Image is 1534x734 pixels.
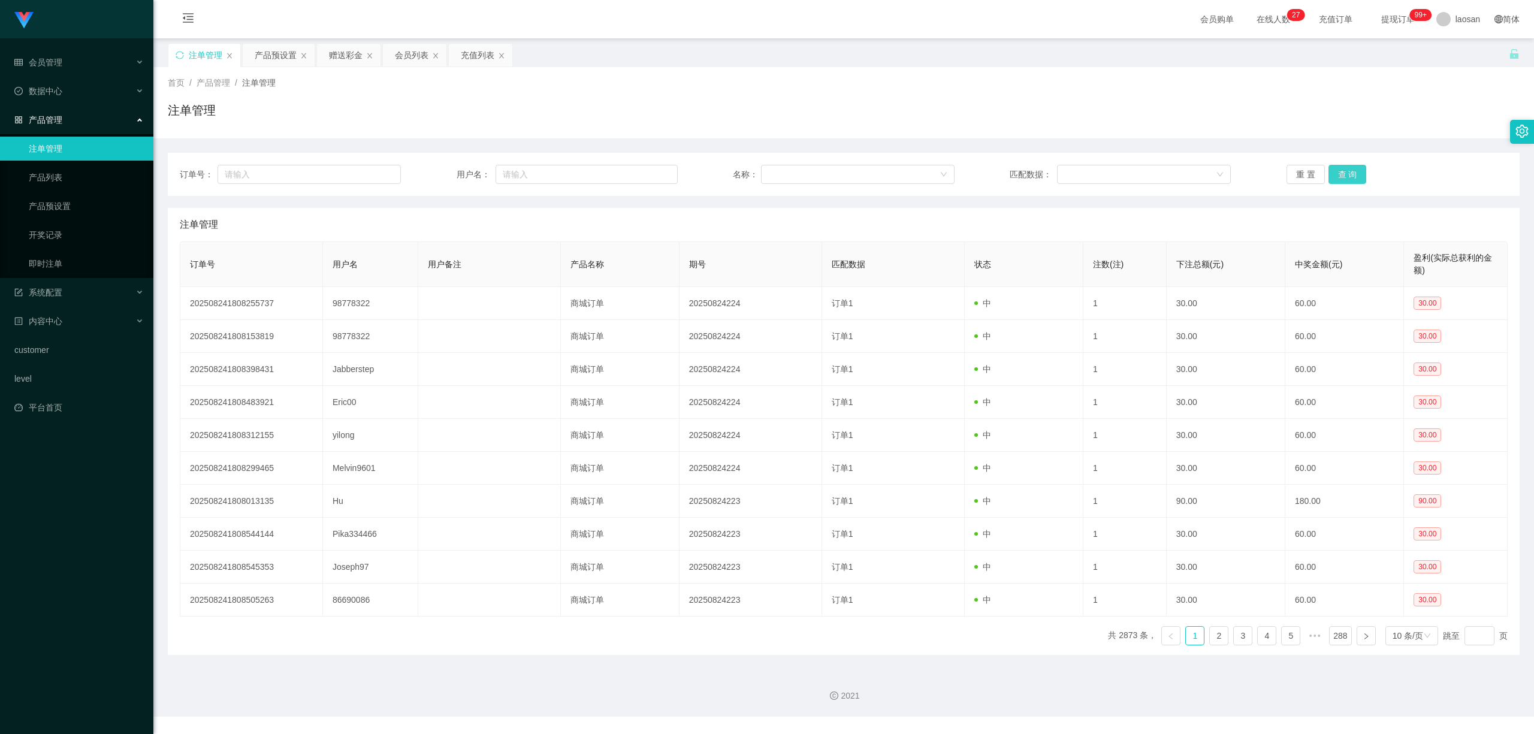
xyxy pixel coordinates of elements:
span: 中 [974,496,991,506]
span: 30.00 [1414,461,1441,475]
li: 2 [1209,626,1228,645]
i: 图标: menu-fold [168,1,209,39]
i: 图标: close [432,52,439,59]
td: 商城订单 [561,584,680,617]
p: 7 [1296,9,1300,21]
span: 中 [974,331,991,341]
span: 产品名称 [570,259,604,269]
td: 86690086 [323,584,418,617]
span: 30.00 [1414,428,1441,442]
a: 1 [1186,627,1204,645]
span: 30.00 [1414,527,1441,540]
div: 产品预设置 [255,44,297,67]
td: 202508241808398431 [180,353,323,386]
div: 会员列表 [395,44,428,67]
span: / [235,78,237,87]
td: Hu [323,485,418,518]
td: 90.00 [1167,485,1285,518]
td: 1 [1083,485,1167,518]
i: 图标: right [1363,633,1370,640]
a: level [14,367,144,391]
td: 1 [1083,584,1167,617]
span: 中 [974,298,991,308]
td: 商城订单 [561,485,680,518]
a: 5 [1282,627,1300,645]
sup: 27 [1287,9,1304,21]
i: 图标: close [366,52,373,59]
span: 订单1 [832,496,853,506]
span: 中 [974,562,991,572]
td: 60.00 [1285,419,1404,452]
td: 202508241808299465 [180,452,323,485]
i: 图标: table [14,58,23,67]
td: 30.00 [1167,584,1285,617]
li: 288 [1329,626,1351,645]
div: 2021 [163,690,1524,702]
i: 图标: close [498,52,505,59]
li: 共 2873 条， [1108,626,1156,645]
td: 商城订单 [561,419,680,452]
span: 在线人数 [1251,15,1296,23]
span: 中 [974,529,991,539]
td: 30.00 [1167,386,1285,419]
td: 60.00 [1285,353,1404,386]
a: 注单管理 [29,137,144,161]
button: 查 询 [1328,165,1367,184]
button: 重 置 [1287,165,1325,184]
i: 图标: form [14,288,23,297]
span: 订单号 [190,259,215,269]
i: 图标: left [1167,633,1174,640]
a: 4 [1258,627,1276,645]
td: 1 [1083,287,1167,320]
td: 1 [1083,419,1167,452]
div: 注单管理 [189,44,222,67]
i: 图标: down [1424,632,1431,641]
td: 20250824223 [680,518,822,551]
td: 1 [1083,551,1167,584]
span: 盈利(实际总获利的金额) [1414,253,1492,275]
a: 图标: dashboard平台首页 [14,395,144,419]
p: 2 [1292,9,1296,21]
span: 90.00 [1414,494,1441,508]
span: 用户名： [457,168,496,181]
td: 1 [1083,353,1167,386]
i: 图标: copyright [830,691,838,700]
td: 1 [1083,518,1167,551]
td: 202508241808255737 [180,287,323,320]
div: 充值列表 [461,44,494,67]
td: 202508241808153819 [180,320,323,353]
li: 下一页 [1357,626,1376,645]
td: 商城订单 [561,551,680,584]
span: 30.00 [1414,330,1441,343]
td: Eric00 [323,386,418,419]
span: 订单1 [832,562,853,572]
li: 5 [1281,626,1300,645]
td: Melvin9601 [323,452,418,485]
span: 订单号： [180,168,218,181]
span: 订单1 [832,463,853,473]
span: 中 [974,595,991,605]
td: 60.00 [1285,386,1404,419]
span: 订单1 [832,595,853,605]
span: 注数(注) [1093,259,1124,269]
td: 202508241808483921 [180,386,323,419]
td: 202508241808013135 [180,485,323,518]
td: 30.00 [1167,452,1285,485]
li: 4 [1257,626,1276,645]
sup: 946 [1410,9,1432,21]
td: 20250824224 [680,386,822,419]
li: 3 [1233,626,1252,645]
span: ••• [1305,626,1324,645]
td: 30.00 [1167,518,1285,551]
i: 图标: close [300,52,307,59]
span: / [189,78,192,87]
td: 20250824224 [680,452,822,485]
i: 图标: unlock [1509,49,1520,59]
span: 中 [974,364,991,374]
li: 1 [1185,626,1204,645]
td: 30.00 [1167,353,1285,386]
span: 中 [974,397,991,407]
span: 数据中心 [14,86,62,96]
span: 名称： [733,168,760,181]
span: 匹配数据 [832,259,865,269]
